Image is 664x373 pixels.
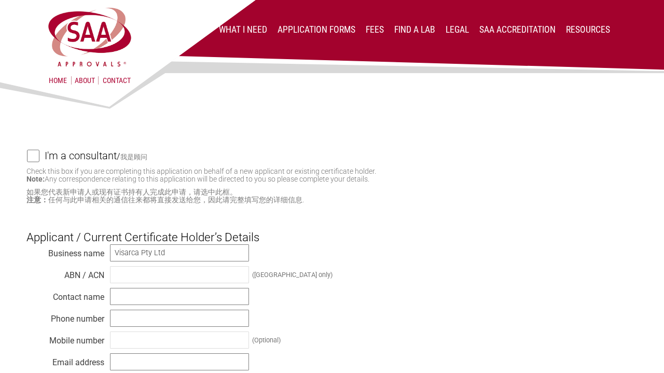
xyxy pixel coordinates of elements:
[26,213,638,244] h3: Applicant / Current Certificate Holder’s Details
[45,149,637,162] label: /
[26,311,104,322] div: Phone number
[26,355,104,365] div: Email address
[120,153,147,161] small: 我是顾问
[26,268,104,278] div: ABN / ACN
[26,246,104,256] div: Business name
[26,188,638,204] small: 如果您代表新申请人或现有证书持有人完成此申请，请选中此框。 任何与此申请相关的通信往来都将直接发送给您，因此请完整填写您的详细信息.
[252,336,281,344] div: (Optional)
[252,271,333,279] div: ([GEOGRAPHIC_DATA] only)
[103,76,131,85] a: Contact
[47,6,133,68] img: SAA Approvals
[278,24,355,35] a: Application Forms
[26,196,48,204] strong: 注意：
[366,24,384,35] a: Fees
[26,289,104,300] div: Contact name
[26,175,45,183] strong: Note:
[26,333,104,343] div: Mobile number
[446,24,469,35] a: Legal
[26,167,376,183] small: Check this box if you are completing this application on behalf of a new applicant or existing ce...
[45,144,117,167] h4: I'm a consultant
[394,24,435,35] a: Find a lab
[479,24,556,35] a: SAA Accreditation
[566,24,610,35] a: Resources
[49,76,67,85] a: Home
[71,76,99,85] a: About
[219,24,267,35] a: What I Need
